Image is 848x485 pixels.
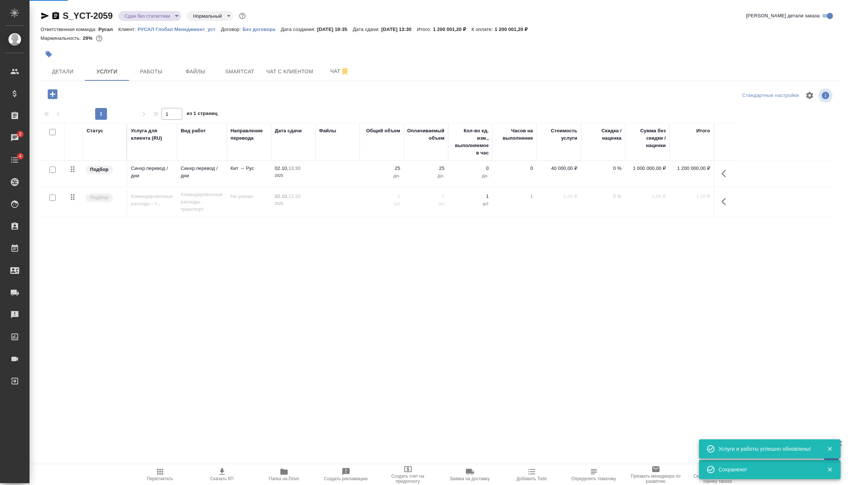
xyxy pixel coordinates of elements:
button: Папка на Drive [253,464,315,485]
button: Скопировать ссылку на оценку заказа [687,464,749,485]
span: Создать счет на предоплату [381,474,435,484]
p: Договор: [221,27,243,32]
button: Пересчитать [129,464,191,485]
a: S_YCT-2059 [63,11,113,21]
div: Сдан без статистики [118,11,181,21]
div: Направление перевода [231,127,267,142]
div: Статус [87,127,103,135]
p: 0 % [585,165,622,172]
button: Показать кнопки [717,165,735,182]
td: 1 [492,189,537,215]
span: Скопировать ссылку на оценку заказа [691,474,744,484]
p: Подбор [90,166,108,173]
span: Услуги [89,67,125,76]
p: [DATE] 19:35 [317,27,353,32]
div: Итого [696,127,710,135]
span: Работы [134,67,169,76]
button: Скопировать ссылку для ЯМессенджера [41,11,49,20]
button: Скопировать ссылку [51,11,60,20]
p: 13:30 [288,165,301,171]
span: Создать рекламацию [324,476,368,481]
div: Сумма без скидки / наценки [629,127,666,149]
p: 1,00 ₽ [540,193,577,200]
span: Детали [45,67,80,76]
p: дн. [452,172,489,179]
span: Определить тематику [571,476,616,481]
button: Добавить тэг [41,46,57,62]
p: дн. [408,172,444,179]
p: 0 % [585,193,622,200]
div: Сохранено! [719,466,816,473]
p: Командировочные расходы - транспорт [181,191,223,213]
p: 1 200 001,20 ₽ [495,27,533,32]
div: Сдан без статистики [187,11,233,21]
p: 1 [452,193,489,200]
span: Посмотреть информацию [818,88,834,102]
p: 25 [363,165,400,172]
button: Закрыть [822,466,837,473]
button: Добавить услугу [42,87,63,102]
span: Настроить таблицу [801,87,818,104]
span: Пересчитать [147,476,173,481]
p: шт [452,200,489,207]
div: Услуги и работы успешно обновлены! [719,445,816,453]
div: Стоимость услуги [540,127,577,142]
p: К оплате: [471,27,495,32]
button: Закрыть [822,446,837,452]
div: Скидка / наценка [585,127,622,142]
p: 25 [408,165,444,172]
p: дн. [363,172,400,179]
span: Чат [322,67,357,76]
div: Часов на выполнение [496,127,533,142]
p: 1 [363,193,400,200]
p: 02.10, [275,165,288,171]
span: Добавить Todo [516,476,547,481]
p: [DATE] 13:30 [381,27,417,32]
p: 1 000 000,00 ₽ [629,165,666,172]
p: 2025 [275,172,312,179]
p: 1 200 001,20 ₽ [433,27,471,32]
p: 1 [408,193,444,200]
button: Призвать менеджера по развитию [625,464,687,485]
div: split button [740,90,801,101]
p: Без договора [243,27,281,32]
button: Добавить Todo [501,464,563,485]
span: Чат с клиентом [266,67,313,76]
p: Подбор [90,194,108,201]
p: Командировочные расходы - т... [131,193,173,207]
p: РУСАЛ Глобал Менеджмент_уст [138,27,221,32]
button: Создать рекламацию [315,464,377,485]
p: шт [363,200,400,207]
span: 4 [14,153,26,160]
div: Оплачиваемый объем [407,127,444,142]
p: Синхр.перевод /дни [181,165,223,179]
a: 2 [2,129,28,147]
button: Заявка на доставку [439,464,501,485]
p: 0 [452,165,489,172]
p: Дата сдачи: [353,27,381,32]
div: Услуга для клиента (RU) [131,127,173,142]
p: Итого: [417,27,433,32]
span: Заявка на доставку [450,476,489,481]
div: Общий объем [366,127,400,135]
p: Маржинальность: [41,35,83,41]
span: Smartcat [222,67,257,76]
div: Файлы [319,127,336,135]
span: Призвать менеджера по развитию [629,474,682,484]
p: 1,00 ₽ [629,193,666,200]
p: 13:30 [288,193,301,199]
p: Ответственная команда: [41,27,98,32]
a: Без договора [243,26,281,32]
span: Скачать КП [210,476,234,481]
p: Не указан [231,193,267,200]
button: Нормальный [191,13,224,19]
span: из 1 страниц [187,109,218,120]
p: Синхр.перевод /дни [131,165,173,179]
td: 0 [492,161,537,187]
button: Сдан без статистики [122,13,172,19]
button: Доп статусы указывают на важность/срочность заказа [238,11,247,21]
p: 1,20 ₽ [673,193,710,200]
span: [PERSON_NAME] детали заказа [746,12,820,20]
p: Кит → Рус [231,165,267,172]
button: Создать счет на предоплату [377,464,439,485]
